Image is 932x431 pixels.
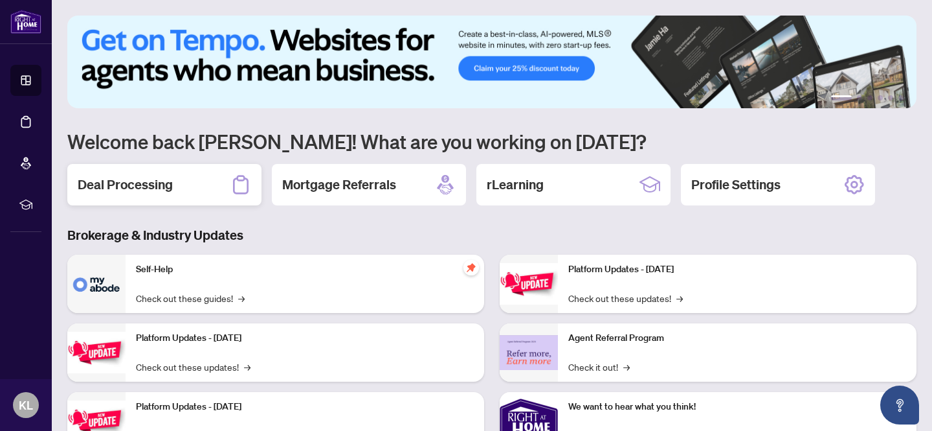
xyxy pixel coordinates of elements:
[568,291,683,305] a: Check out these updates!→
[568,262,906,277] p: Platform Updates - [DATE]
[67,16,916,108] img: Slide 0
[691,176,781,194] h2: Profile Settings
[136,291,245,305] a: Check out these guides!→
[19,396,33,414] span: KL
[831,95,852,100] button: 1
[10,10,41,34] img: logo
[67,129,916,154] h1: Welcome back [PERSON_NAME]! What are you working on [DATE]?
[67,226,916,244] h3: Brokerage & Industry Updates
[568,400,906,414] p: We want to hear what you think!
[568,360,630,374] a: Check it out!→
[568,331,906,345] p: Agent Referral Program
[463,260,479,275] span: pushpin
[857,95,862,100] button: 2
[500,263,558,304] img: Platform Updates - June 23, 2025
[136,400,474,414] p: Platform Updates - [DATE]
[67,332,126,373] img: Platform Updates - September 16, 2025
[244,360,250,374] span: →
[676,291,683,305] span: →
[238,291,245,305] span: →
[888,95,893,100] button: 5
[282,176,396,194] h2: Mortgage Referrals
[500,335,558,371] img: Agent Referral Program
[487,176,544,194] h2: rLearning
[67,255,126,313] img: Self-Help
[878,95,883,100] button: 4
[880,386,919,425] button: Open asap
[136,360,250,374] a: Check out these updates!→
[898,95,904,100] button: 6
[867,95,872,100] button: 3
[623,360,630,374] span: →
[136,262,474,277] p: Self-Help
[78,176,173,194] h2: Deal Processing
[136,331,474,345] p: Platform Updates - [DATE]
